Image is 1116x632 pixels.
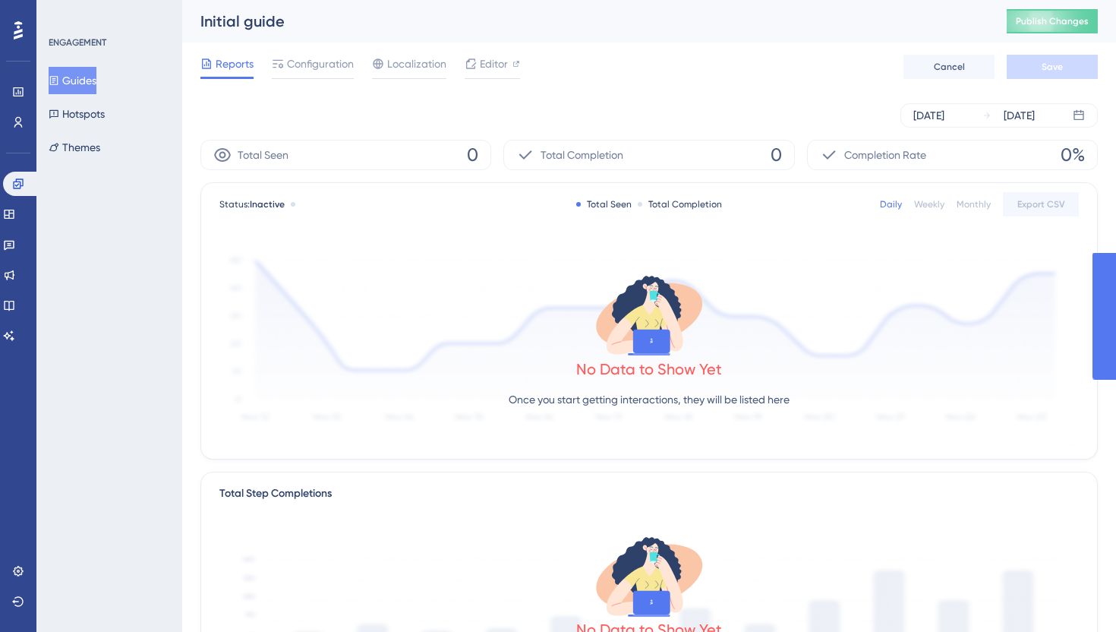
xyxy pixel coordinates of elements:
span: 0 [467,143,478,167]
iframe: UserGuiding AI Assistant Launcher [1052,572,1098,618]
p: Once you start getting interactions, they will be listed here [509,390,790,409]
div: Daily [880,198,902,210]
div: Weekly [914,198,944,210]
button: Themes [49,134,100,161]
span: Completion Rate [844,146,926,164]
span: Localization [387,55,446,73]
button: Export CSV [1003,192,1079,216]
div: Total Step Completions [219,485,332,503]
div: Total Completion [638,198,722,210]
span: Status: [219,198,285,210]
span: 0% [1061,143,1085,167]
span: Save [1042,61,1063,73]
div: [DATE] [1004,106,1035,125]
span: Total Completion [541,146,623,164]
span: Total Seen [238,146,288,164]
button: Cancel [903,55,995,79]
span: Inactive [250,199,285,210]
button: Hotspots [49,100,105,128]
div: ENGAGEMENT [49,36,106,49]
button: Publish Changes [1007,9,1098,33]
div: Total Seen [576,198,632,210]
span: Export CSV [1017,198,1065,210]
span: Configuration [287,55,354,73]
span: Publish Changes [1016,15,1089,27]
button: Save [1007,55,1098,79]
div: Monthly [957,198,991,210]
div: Initial guide [200,11,969,32]
button: Guides [49,67,96,94]
div: No Data to Show Yet [576,359,722,380]
span: Cancel [934,61,965,73]
div: [DATE] [913,106,944,125]
span: Editor [480,55,508,73]
span: 0 [771,143,782,167]
span: Reports [216,55,254,73]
